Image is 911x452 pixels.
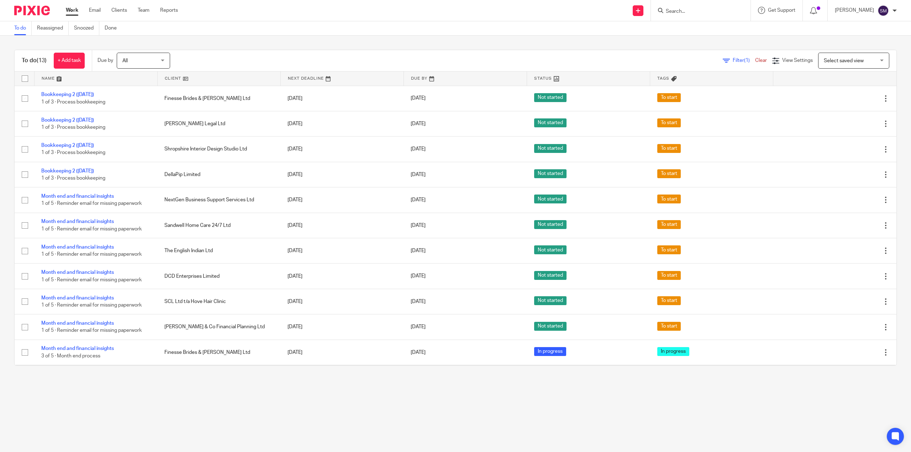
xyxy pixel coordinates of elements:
[411,223,426,228] span: [DATE]
[157,86,280,111] td: Finesse Brides & [PERSON_NAME] Ltd
[878,5,889,16] img: svg%3E
[74,21,99,35] a: Snoozed
[41,303,142,308] span: 1 of 5 · Reminder email for missing paperwork
[160,7,178,14] a: Reports
[411,121,426,126] span: [DATE]
[280,187,404,213] td: [DATE]
[534,144,567,153] span: Not started
[657,271,681,280] span: To start
[782,58,813,63] span: View Settings
[157,289,280,314] td: SCL Ltd t/a Hove Hair Clinic
[657,93,681,102] span: To start
[41,92,94,97] a: Bookkeeping 2 ([DATE])
[411,96,426,101] span: [DATE]
[411,197,426,202] span: [DATE]
[534,322,567,331] span: Not started
[665,9,729,15] input: Search
[157,111,280,136] td: [PERSON_NAME] Legal Ltd
[41,143,94,148] a: Bookkeeping 2 ([DATE])
[657,245,681,254] span: To start
[22,57,47,64] h1: To do
[280,162,404,187] td: [DATE]
[66,7,78,14] a: Work
[657,144,681,153] span: To start
[157,162,280,187] td: DellaPip Limited
[41,353,100,358] span: 3 of 5 · Month end process
[157,238,280,264] td: The English Indian Ltd
[280,137,404,162] td: [DATE]
[280,365,404,390] td: [DATE]
[41,194,114,199] a: Month end and financial insights
[41,118,94,123] a: Bookkeeping 2 ([DATE])
[41,100,105,105] span: 1 of 3 · Process bookkeeping
[280,213,404,238] td: [DATE]
[534,220,567,229] span: Not started
[733,58,755,63] span: Filter
[41,321,114,326] a: Month end and financial insights
[105,21,122,35] a: Done
[111,7,127,14] a: Clients
[755,58,767,63] a: Clear
[657,322,681,331] span: To start
[280,314,404,340] td: [DATE]
[157,137,280,162] td: Shropshire Interior Design Studio Ltd
[835,7,874,14] p: [PERSON_NAME]
[54,53,85,69] a: + Add task
[534,195,567,203] span: Not started
[37,58,47,63] span: (13)
[41,169,94,174] a: Bookkeeping 2 ([DATE])
[138,7,149,14] a: Team
[14,21,32,35] a: To do
[280,340,404,365] td: [DATE]
[41,227,142,232] span: 1 of 5 · Reminder email for missing paperwork
[41,346,114,351] a: Month end and financial insights
[157,340,280,365] td: Finesse Brides & [PERSON_NAME] Ltd
[534,271,567,280] span: Not started
[744,58,750,63] span: (1)
[41,252,142,257] span: 1 of 5 · Reminder email for missing paperwork
[411,274,426,279] span: [DATE]
[37,21,69,35] a: Reassigned
[280,264,404,289] td: [DATE]
[41,277,142,282] span: 1 of 5 · Reminder email for missing paperwork
[411,324,426,329] span: [DATE]
[41,201,142,206] span: 1 of 5 · Reminder email for missing paperwork
[41,270,114,275] a: Month end and financial insights
[14,6,50,15] img: Pixie
[41,219,114,224] a: Month end and financial insights
[280,238,404,264] td: [DATE]
[122,58,128,63] span: All
[534,296,567,305] span: Not started
[41,296,114,301] a: Month end and financial insights
[157,314,280,340] td: [PERSON_NAME] & Co Financial Planning Ltd
[411,172,426,177] span: [DATE]
[534,245,567,254] span: Not started
[89,7,101,14] a: Email
[41,328,142,333] span: 1 of 5 · Reminder email for missing paperwork
[280,111,404,136] td: [DATE]
[411,350,426,355] span: [DATE]
[280,289,404,314] td: [DATE]
[98,57,113,64] p: Due by
[534,118,567,127] span: Not started
[657,195,681,203] span: To start
[411,147,426,151] span: [DATE]
[657,347,689,356] span: In progress
[657,220,681,229] span: To start
[657,296,681,305] span: To start
[157,187,280,213] td: NextGen Business Support Services Ltd
[657,118,681,127] span: To start
[824,58,864,63] span: Select saved view
[41,125,105,130] span: 1 of 3 · Process bookkeeping
[657,76,669,80] span: Tags
[280,86,404,111] td: [DATE]
[534,93,567,102] span: Not started
[411,299,426,304] span: [DATE]
[411,248,426,253] span: [DATE]
[534,347,566,356] span: In progress
[768,8,795,13] span: Get Support
[657,169,681,178] span: To start
[41,176,105,181] span: 1 of 3 · Process bookkeeping
[41,245,114,250] a: Month end and financial insights
[157,213,280,238] td: Sandwell Home Care 24/7 Ltd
